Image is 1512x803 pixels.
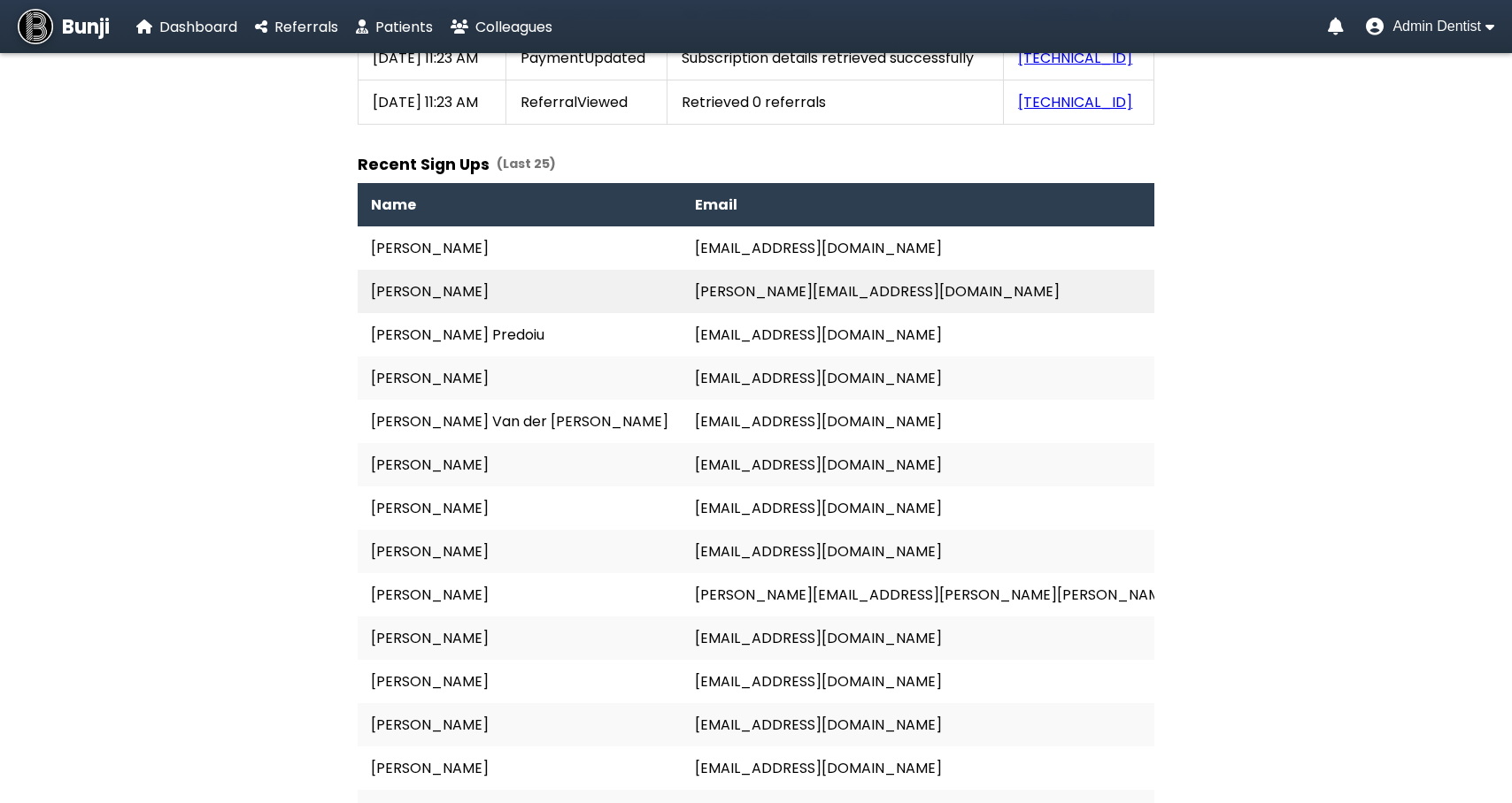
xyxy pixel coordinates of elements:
span: (Last 25) [497,155,556,173]
a: Notifications [1328,18,1344,35]
td: [EMAIL_ADDRESS][DOMAIN_NAME] [682,486,1308,530]
button: User menu [1366,18,1494,35]
a: [PERSON_NAME] [371,368,489,388]
a: Referrals [255,16,338,38]
a: Colleagues [451,16,552,38]
span: Admin Dentist [1392,19,1481,34]
a: [PERSON_NAME] [371,671,489,692]
a: [PERSON_NAME] [371,238,489,258]
span: Bunji [62,12,110,42]
a: [PERSON_NAME] [371,585,489,605]
a: [PERSON_NAME] [371,715,489,735]
td: [PERSON_NAME][EMAIL_ADDRESS][PERSON_NAME][PERSON_NAME][DOMAIN_NAME] [682,573,1308,616]
td: [EMAIL_ADDRESS][DOMAIN_NAME] [682,356,1308,400]
td: PaymentUpdated [505,35,667,80]
td: [DATE] 11:23 AM [359,35,506,80]
td: [EMAIL_ADDRESS][DOMAIN_NAME] [682,443,1308,486]
a: [PERSON_NAME] [371,498,489,518]
a: [PERSON_NAME] [371,281,489,302]
th: Name [358,183,682,226]
a: Patients [356,16,433,38]
span: Dashboard [159,17,237,37]
a: Dashboard [136,16,237,38]
td: [EMAIL_ADDRESS][DOMAIN_NAME] [682,616,1308,660]
td: [DATE] 11:23 AM [359,80,506,124]
span: Referrals [274,17,338,37]
td: [EMAIL_ADDRESS][DOMAIN_NAME] [682,530,1308,573]
td: [EMAIL_ADDRESS][DOMAIN_NAME] [682,313,1308,356]
a: [PERSON_NAME] [371,541,489,562]
span: Colleagues [475,17,552,37]
a: [PERSON_NAME] [371,455,489,475]
td: [PERSON_NAME][EMAIL_ADDRESS][DOMAIN_NAME] [682,270,1308,313]
td: [EMAIL_ADDRESS][DOMAIN_NAME] [682,746,1308,790]
td: [EMAIL_ADDRESS][DOMAIN_NAME] [682,226,1308,270]
a: [TECHNICAL_ID] [1018,48,1132,68]
td: Subscription details retrieved successfully [667,35,1003,80]
a: [PERSON_NAME] Predoiu [371,325,544,345]
h3: Recent Sign Ups [358,153,1154,176]
a: [PERSON_NAME] [371,758,489,778]
a: [PERSON_NAME] Van der [PERSON_NAME] [371,411,668,432]
a: [PERSON_NAME] [371,628,489,648]
td: [EMAIL_ADDRESS][DOMAIN_NAME] [682,400,1308,443]
td: [EMAIL_ADDRESS][DOMAIN_NAME] [682,660,1308,703]
img: Bunji Dental Referral Management [18,9,53,44]
span: Patients [375,17,433,37]
td: Retrieved 0 referrals [667,80,1003,124]
a: [TECHNICAL_ID] [1018,92,1132,112]
a: Bunji [18,9,110,44]
td: ReferralViewed [505,80,667,124]
td: [EMAIL_ADDRESS][DOMAIN_NAME] [682,703,1308,746]
th: Email [682,183,1308,226]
